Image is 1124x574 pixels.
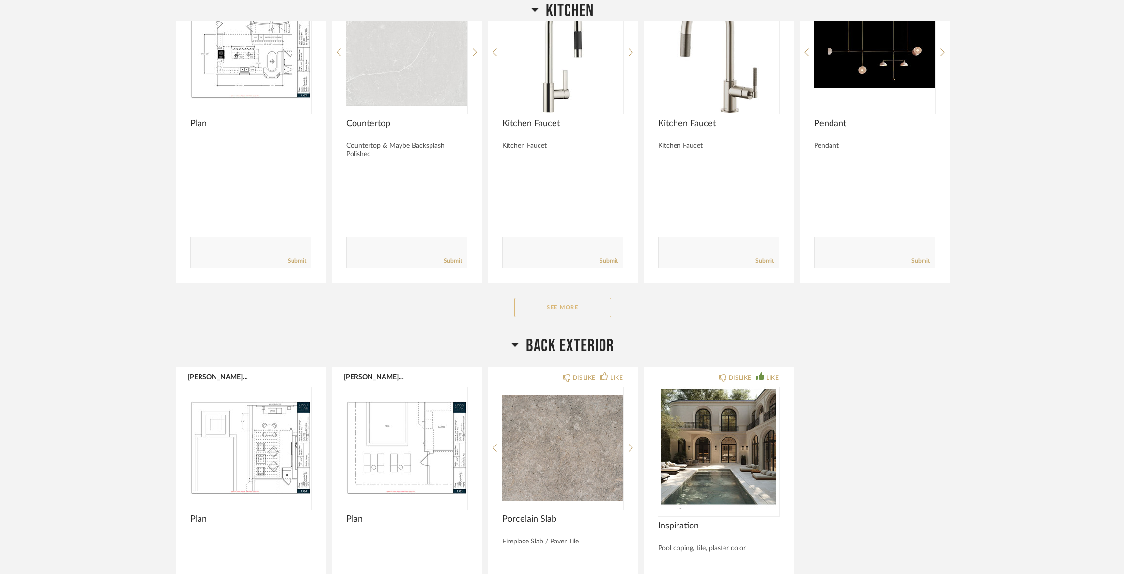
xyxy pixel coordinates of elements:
a: Submit [911,257,930,265]
span: Kitchen Faucet [658,118,779,129]
span: Pendant [814,118,935,129]
a: Submit [755,257,774,265]
span: Plan [190,118,311,129]
img: undefined [502,387,623,509]
div: Fireplace Slab / Paver Tile [502,538,623,546]
span: Plan [190,514,311,525]
span: Inspiration [658,521,779,531]
div: DISLIKE [729,373,752,383]
div: Kitchen Faucet [502,142,623,150]
img: undefined [190,387,311,509]
span: Plan [346,514,467,525]
div: 0 [658,387,779,509]
a: Submit [444,257,462,265]
div: Kitchen Faucet [658,142,779,150]
span: Countertop [346,118,467,129]
div: Pendant [814,142,935,150]
a: Submit [288,257,306,265]
div: Countertop & Maybe Backsplash Polished [346,142,467,159]
button: [PERSON_NAME] Residence 5.pdf [344,373,404,381]
div: LIKE [766,373,779,383]
button: See More [514,298,611,317]
div: DISLIKE [573,373,596,383]
button: [PERSON_NAME] Residence 4.pdf [188,373,248,381]
span: Porcelain Slab [502,514,623,525]
div: Pool coping, tile, plaster color [658,544,779,553]
img: undefined [346,387,467,509]
a: Submit [600,257,618,265]
span: Back Exterior [526,335,614,356]
img: undefined [658,387,779,509]
span: Kitchen Faucet [502,118,623,129]
div: LIKE [610,373,623,383]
